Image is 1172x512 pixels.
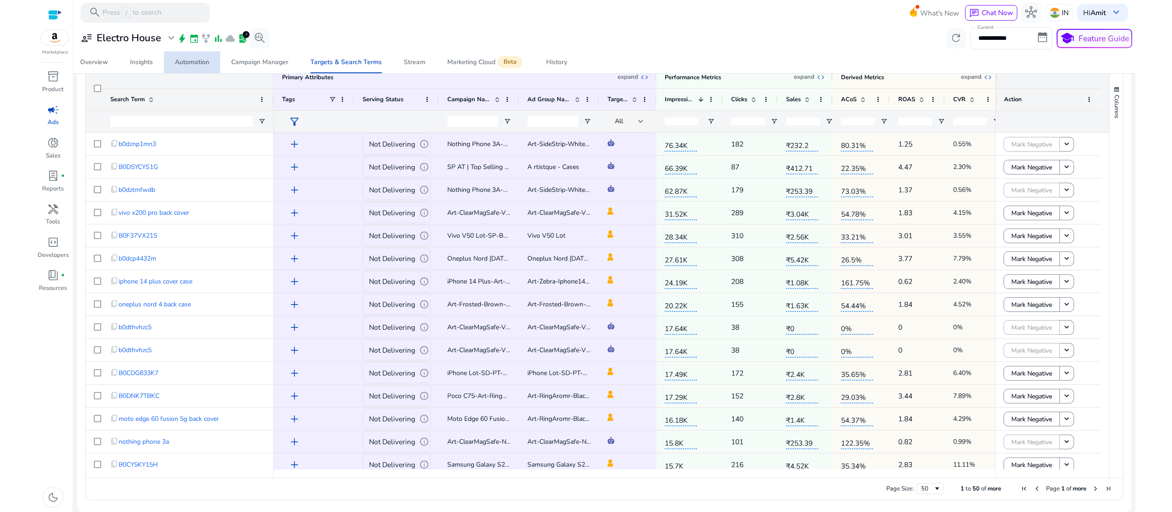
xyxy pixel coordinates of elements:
span: What's New [920,5,959,21]
span: Mark Negative [1011,410,1052,429]
span: B0CY5KY15H [119,455,158,474]
span: Search Term [110,95,145,103]
span: Art-ClearMagSafe-VivoX200Pro-SP-KW-EXACT ( Top 5 KW Modifier ) [447,208,650,217]
span: Art-ClearMagSafe-VivoV50 [527,323,606,332]
a: handymanTools [37,201,69,234]
span: lab_profile [47,170,59,182]
span: refresh [950,32,962,44]
span: Art-Zebra-Iphone14plus [527,277,597,286]
span: 17.64K [665,319,697,335]
span: Targeting Type [608,95,628,103]
span: Nothing Phone 3A-Art-SideStrip-White-Nothing3A-KW-EXACT-7-April-25 (1) [447,140,673,148]
button: Mark Negative [1004,137,1060,152]
mat-icon: keyboard_arrow_down [1062,208,1071,218]
span: ACoS [841,95,857,103]
span: Serving Status [363,95,403,103]
span: ₹412.71 [786,159,818,174]
div: Campaign Manager [231,59,288,65]
span: B0D5YCYS1G [119,158,158,176]
p: 87 [731,158,739,176]
span: Art-ClearMagSafe-VivoV50 [527,346,606,354]
span: b0dznp1mn3 [119,135,156,153]
span: Impressions [665,95,695,103]
span: Mark Negative [1011,318,1052,337]
span: info [419,300,429,309]
button: Open Filter Menu [880,118,888,125]
span: handyman [47,203,59,215]
span: 54.44% [841,296,873,312]
button: Open Filter Menu [993,118,1000,125]
span: bar_chart [213,33,223,44]
p: 310 [731,226,743,245]
span: ₹0 [786,342,818,358]
p: Not Delivering [369,226,415,245]
span: 0.56% [953,185,971,194]
mat-icon: keyboard_arrow_down [1062,254,1071,263]
p: IN [1062,5,1069,21]
span: 62.87K [665,182,697,197]
span: content_copy [110,323,119,331]
span: chat [969,8,979,18]
span: B0CDG833K7 [119,364,158,382]
span: info [419,254,429,263]
span: school [1060,31,1074,46]
p: 3.01 [898,226,912,245]
button: Mark Negative [1004,343,1060,358]
span: info [419,139,429,149]
button: Mark Negative [1004,229,1060,243]
span: expand_all [816,73,825,82]
span: 22.35% [841,159,873,174]
span: Mark Negative [1011,181,1052,200]
button: Open Filter Menu [770,118,778,125]
p: Not Delivering [369,341,415,359]
input: Ad Group Name Filter Input [527,116,578,127]
p: Hi [1083,9,1106,16]
span: hub [1025,6,1037,18]
span: add [288,253,300,265]
span: 6.40% [953,369,971,377]
button: chatChat Now [965,5,1017,21]
span: ₹2.56K [786,228,818,243]
button: Open Filter Menu [258,118,266,125]
span: 2.40% [953,277,971,286]
p: Press to search [103,7,162,18]
span: ₹3.04K [786,205,818,220]
b: Amit [1091,8,1106,17]
span: A rtistque - Cases [527,163,579,171]
p: Not Delivering [369,318,415,337]
div: Derived Metrics [841,73,884,82]
span: iPhone Lot-SD-PT-BD [447,369,511,377]
span: 35.65% [841,365,873,381]
span: Nothing Phone 3A-Art-SideStrip-White-Nothing3A-KW-EXACT-7-April-25 (1) [447,185,673,194]
span: Art-Frosted-Brown-4OneplusNord4 [527,300,632,309]
span: 7.79% [953,254,971,263]
span: code_blocks [47,236,59,248]
span: Campaign Name [447,95,491,103]
p: Not Delivering [369,180,415,199]
span: user_attributes [81,32,92,44]
mat-icon: keyboard_arrow_down [1062,414,1071,424]
span: Art-Frosted-Brown-4OneplusNord4-SP-KW-EXACT [447,300,599,309]
span: 4.15% [953,208,971,217]
div: 3 [243,31,250,38]
p: 38 [731,341,739,359]
span: search_insights [254,32,266,44]
span: 28.34K [665,228,697,243]
p: 308 [731,249,743,268]
button: hub [1021,3,1042,23]
button: refresh [946,28,966,49]
span: info [419,322,429,332]
span: info [419,345,429,355]
span: campaign [47,104,59,116]
span: 24.19K [665,273,697,289]
p: 1.84 [898,295,912,314]
span: Tags [282,95,295,103]
span: 26.5% [841,251,873,266]
span: B0F37VX21S [119,226,157,245]
span: content_copy [110,231,119,240]
span: Mark Negative [1011,272,1052,291]
span: cloud [225,33,235,44]
button: Mark Negative [1004,389,1060,403]
span: add [288,207,300,219]
p: Developers [38,251,69,260]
